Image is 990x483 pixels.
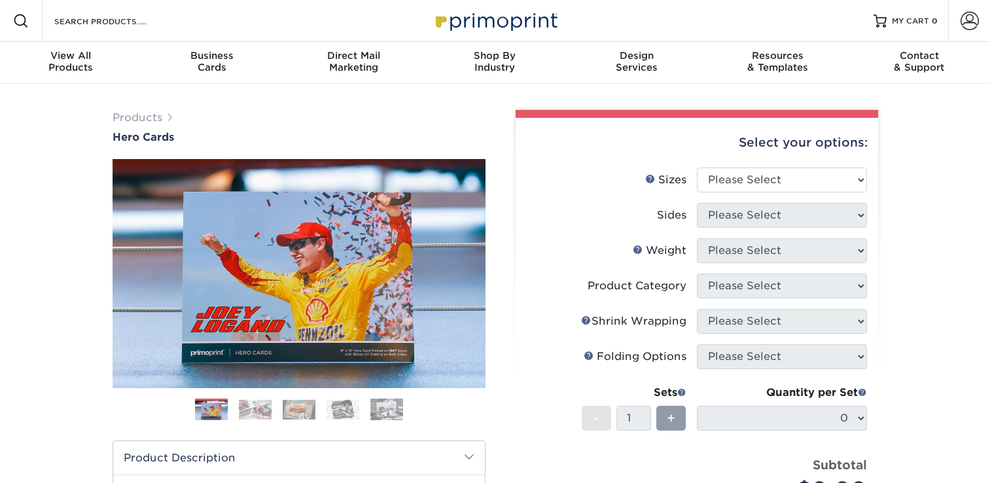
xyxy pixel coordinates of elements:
[424,50,565,73] div: Industry
[697,385,867,401] div: Quantity per Set
[645,172,686,188] div: Sizes
[593,408,599,428] span: -
[657,207,686,223] div: Sides
[424,42,565,84] a: Shop ByIndustry
[327,400,359,420] img: Hero Cards 04
[430,7,561,35] img: Primoprint
[283,400,315,420] img: Hero Cards 03
[113,441,485,474] h2: Product Description
[932,16,938,26] span: 0
[892,16,929,27] span: MY CART
[283,42,424,84] a: Direct MailMarketing
[582,385,686,401] div: Sets
[141,42,283,84] a: BusinessCards
[566,50,707,62] span: Design
[283,50,424,62] span: Direct Mail
[849,50,990,62] span: Contact
[53,13,181,29] input: SEARCH PRODUCTS.....
[113,111,162,124] a: Products
[526,118,868,168] div: Select your options:
[424,50,565,62] span: Shop By
[849,42,990,84] a: Contact& Support
[707,42,849,84] a: Resources& Templates
[581,313,686,329] div: Shrink Wrapping
[113,131,486,143] a: Hero Cards
[813,457,867,472] strong: Subtotal
[566,42,707,84] a: DesignServices
[707,50,849,62] span: Resources
[849,50,990,73] div: & Support
[113,156,486,391] img: Hero Cards 01
[283,50,424,73] div: Marketing
[566,50,707,73] div: Services
[141,50,283,62] span: Business
[633,243,686,259] div: Weight
[195,401,228,421] img: Hero Cards 01
[141,50,283,73] div: Cards
[584,349,686,365] div: Folding Options
[588,278,686,294] div: Product Category
[370,399,403,421] img: Hero Cards 05
[239,400,272,420] img: Hero Cards 02
[667,408,675,428] span: +
[707,50,849,73] div: & Templates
